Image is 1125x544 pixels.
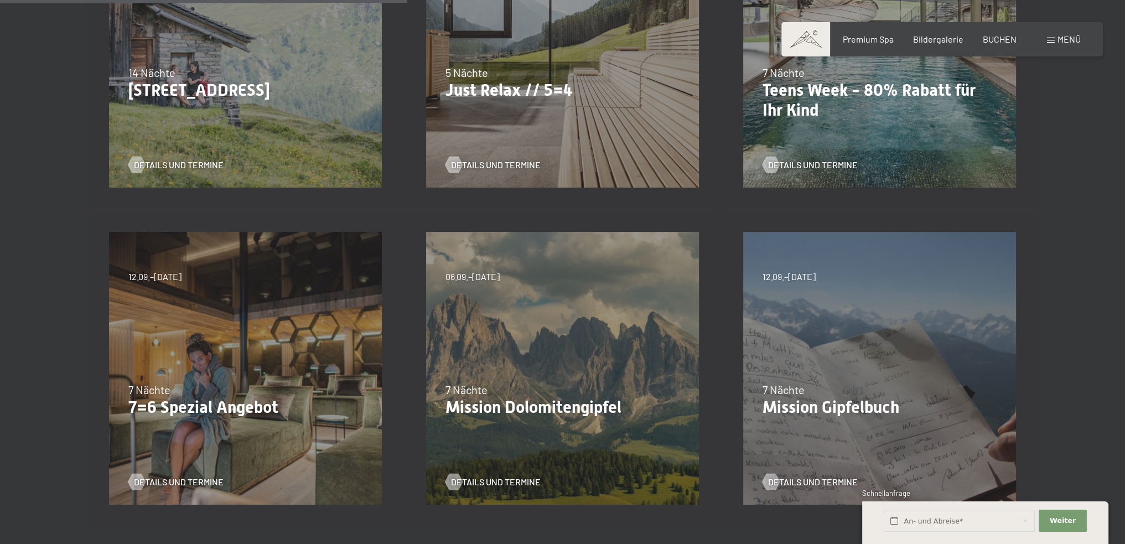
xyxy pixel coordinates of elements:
[763,397,997,417] p: Mission Gipfelbuch
[842,34,893,44] a: Premium Spa
[445,159,541,171] a: Details und Termine
[763,66,805,79] span: 7 Nächte
[128,397,362,417] p: 7=6 Spezial Angebot
[128,66,175,79] span: 14 Nächte
[128,383,170,396] span: 7 Nächte
[134,476,224,488] span: Details und Termine
[768,159,858,171] span: Details und Termine
[134,159,224,171] span: Details und Termine
[451,476,541,488] span: Details und Termine
[763,271,816,283] span: 12.09.–[DATE]
[445,383,488,396] span: 7 Nächte
[445,66,488,79] span: 5 Nächte
[1050,516,1076,526] span: Weiter
[128,159,224,171] a: Details und Termine
[763,383,805,396] span: 7 Nächte
[763,80,997,120] p: Teens Week - 80% Rabatt für Ihr Kind
[913,34,963,44] a: Bildergalerie
[862,489,910,498] span: Schnellanfrage
[983,34,1017,44] a: BUCHEN
[445,80,680,100] p: Just Relax // 5=4
[445,476,541,488] a: Details und Termine
[1039,510,1086,532] button: Weiter
[445,397,680,417] p: Mission Dolomitengipfel
[1057,34,1081,44] span: Menü
[128,476,224,488] a: Details und Termine
[445,271,500,283] span: 06.09.–[DATE]
[763,476,858,488] a: Details und Termine
[128,80,362,100] p: [STREET_ADDRESS]
[768,476,858,488] span: Details und Termine
[128,271,182,283] span: 12.09.–[DATE]
[763,159,858,171] a: Details und Termine
[451,159,541,171] span: Details und Termine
